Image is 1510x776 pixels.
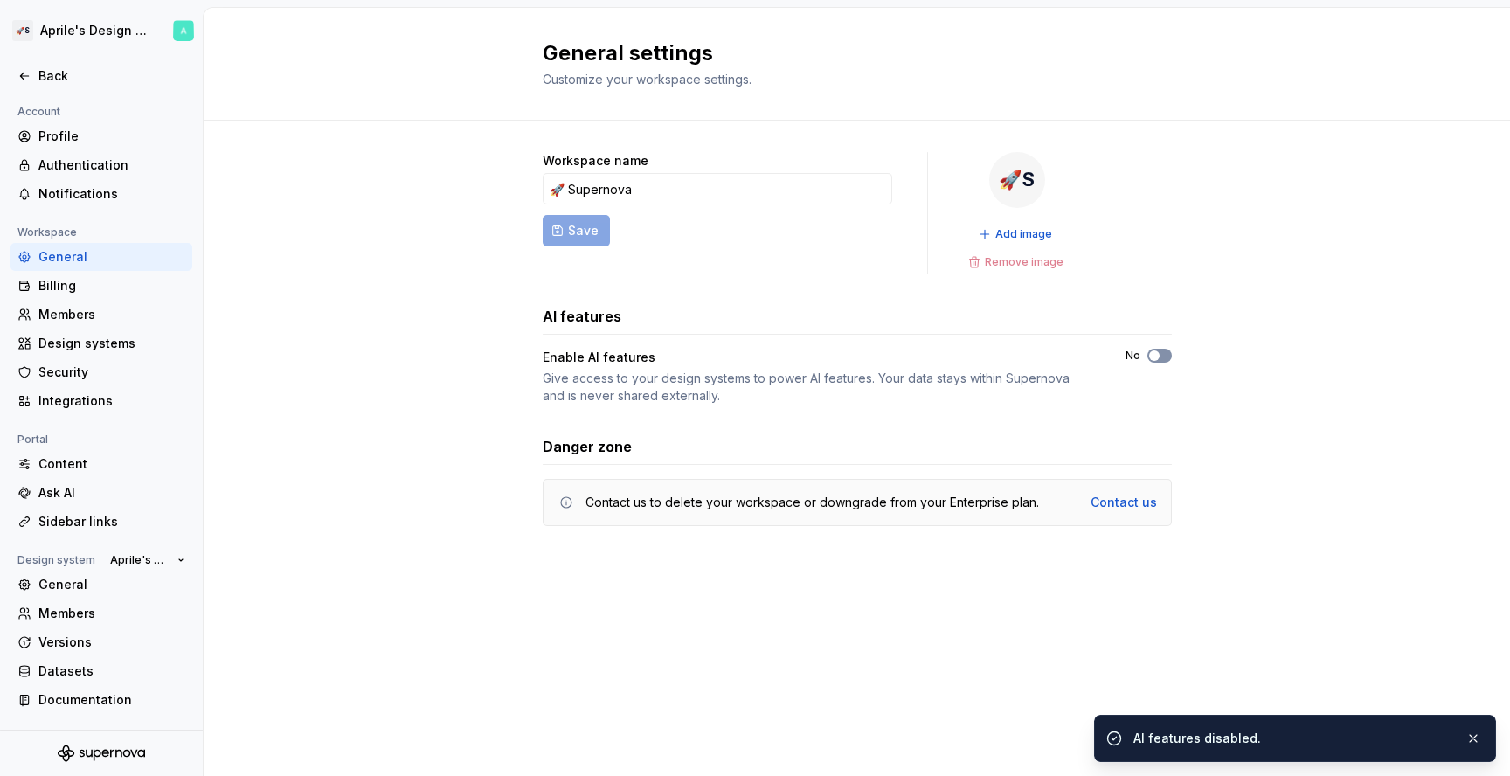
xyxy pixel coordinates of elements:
div: Account [10,101,67,122]
a: Members [10,301,192,329]
div: Contact us to delete your workspace or downgrade from your Enterprise plan. [585,494,1039,511]
h2: General settings [543,39,1151,67]
svg: Supernova Logo [58,745,145,762]
div: Design system [10,550,102,571]
span: Aprile's Design System [110,553,170,567]
a: Security [10,358,192,386]
a: General [10,243,192,271]
a: Ask AI [10,479,192,507]
div: Give access to your design systems to power AI features. Your data stays within Supernova and is ... [543,370,1094,405]
a: Notifications [10,180,192,208]
span: Customize your workspace settings. [543,72,752,87]
div: AI features disabled. [1133,730,1451,747]
div: Aprile's Design System [40,22,152,39]
div: Authentication [38,156,185,174]
div: Workspace [10,222,84,243]
a: Versions [10,628,192,656]
div: 🚀S [989,152,1045,208]
div: 🚀S [12,20,33,41]
a: Back [10,62,192,90]
div: Documentation [38,691,185,709]
a: Authentication [10,151,192,179]
div: Sidebar links [38,513,185,530]
h3: Danger zone [543,436,632,457]
a: Content [10,450,192,478]
div: Billing [38,277,185,294]
a: General [10,571,192,599]
a: Datasets [10,657,192,685]
a: Profile [10,122,192,150]
span: Add image [995,227,1052,241]
div: Security [38,364,185,381]
img: Artem [173,20,194,41]
button: Add image [973,222,1060,246]
div: General [38,576,185,593]
div: Ask AI [38,484,185,502]
div: Back [38,67,185,85]
a: Integrations [10,387,192,415]
div: Members [38,605,185,622]
a: Contact us [1091,494,1157,511]
div: Design systems [38,335,185,352]
a: Documentation [10,686,192,714]
label: Workspace name [543,152,648,170]
div: Enable AI features [543,349,1094,366]
label: No [1126,349,1140,363]
a: Design systems [10,329,192,357]
h3: AI features [543,306,621,327]
div: Members [38,306,185,323]
div: General [38,248,185,266]
div: Integrations [38,392,185,410]
a: Members [10,599,192,627]
div: Versions [38,634,185,651]
button: 🚀SAprile's Design SystemArtem [3,11,199,50]
div: Datasets [38,662,185,680]
a: Sidebar links [10,508,192,536]
div: Notifications [38,185,185,203]
div: Portal [10,429,55,450]
div: Content [38,455,185,473]
a: Billing [10,272,192,300]
div: Profile [38,128,185,145]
